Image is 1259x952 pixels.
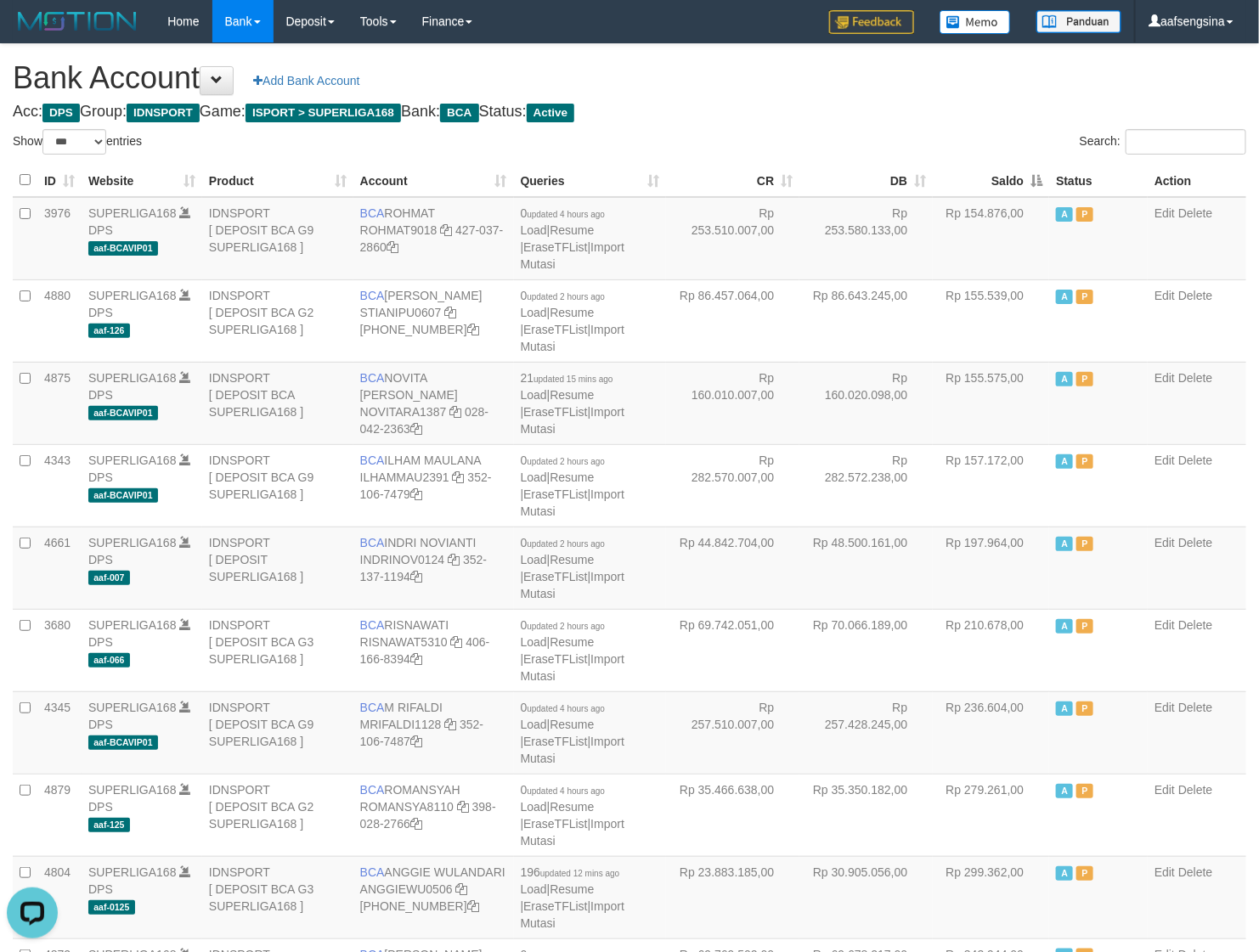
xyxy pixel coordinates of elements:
a: Edit [1155,206,1175,220]
a: Edit [1155,783,1175,797]
img: Button%20Memo.svg [940,10,1011,34]
span: 0 [521,206,606,220]
span: updated 2 hours ago [527,292,605,301]
a: Copy 4270372860 to clipboard [387,240,398,254]
a: EraseTFList [523,240,587,254]
span: Paused [1076,372,1093,386]
td: Rp 35.466.638,00 [666,774,799,856]
td: Rp 160.010.007,00 [666,362,799,444]
td: ILHAM MAULANA 352-106-7479 [353,444,514,527]
span: 0 [521,536,606,549]
span: updated 12 mins ago [540,869,619,878]
td: Rp 257.428.245,00 [799,691,933,774]
a: Delete [1178,371,1212,385]
a: Delete [1178,453,1212,467]
a: Import Mutasi [521,487,624,518]
td: IDNSPORT [ DEPOSIT BCA G3 SUPERLIGA168 ] [202,856,353,938]
td: Rp 197.964,00 [933,527,1049,609]
span: | | | [521,618,624,683]
th: CR: activate to sort column ascending [666,164,799,197]
th: DB: activate to sort column ascending [799,164,933,197]
td: DPS [82,444,202,527]
span: aaf-007 [88,571,130,585]
span: Active [1056,619,1073,634]
a: Import Mutasi [521,735,624,765]
span: Active [1056,701,1073,716]
a: Copy MRIFALDI1128 to clipboard [444,718,456,731]
a: Load [521,306,547,319]
span: updated 2 hours ago [527,622,605,631]
td: Rp 154.876,00 [933,197,1049,280]
span: BCA [360,453,385,467]
a: Resume [550,470,594,484]
span: updated 4 hours ago [527,210,605,219]
a: Copy ROMANSYA8110 to clipboard [457,800,469,814]
th: Action [1148,164,1246,197]
span: updated 2 hours ago [527,457,605,466]
span: 196 [521,865,620,879]
a: EraseTFList [523,487,587,501]
td: DPS [82,279,202,362]
th: Status [1049,164,1148,197]
td: Rp 48.500.161,00 [799,527,933,609]
a: ANGGIEWU0506 [360,882,453,896]
a: Load [521,553,547,566]
a: Resume [550,223,594,237]
a: STIANIPU0607 [360,306,442,319]
span: aaf-BCAVIP01 [88,735,158,750]
a: INDRINOV0124 [360,553,445,566]
td: IDNSPORT [ DEPOSIT BCA G9 SUPERLIGA168 ] [202,691,353,774]
span: | | | [521,453,624,518]
a: Edit [1155,289,1175,302]
td: RISNAWATI 406-166-8394 [353,609,514,691]
span: BCA [360,289,385,302]
a: EraseTFList [523,652,587,666]
td: 3680 [37,609,82,691]
a: Load [521,800,547,814]
td: Rp 253.510.007,00 [666,197,799,280]
td: Rp 253.580.133,00 [799,197,933,280]
a: MRIFALDI1128 [360,718,442,731]
img: MOTION_logo.png [13,8,142,34]
span: Active [1056,290,1073,304]
th: ID: activate to sort column ascending [37,164,82,197]
td: Rp 155.539,00 [933,279,1049,362]
span: Paused [1076,207,1093,222]
td: Rp 257.510.007,00 [666,691,799,774]
a: Resume [550,800,594,814]
td: Rp 69.742.051,00 [666,609,799,691]
td: 4879 [37,774,82,856]
span: | | | [521,536,624,600]
td: IDNSPORT [ DEPOSIT SUPERLIGA168 ] [202,527,353,609]
span: DPS [42,104,80,122]
td: Rp 70.066.189,00 [799,609,933,691]
a: Resume [550,718,594,731]
span: updated 4 hours ago [527,786,605,796]
button: Open LiveChat chat widget [7,7,58,58]
span: Active [1056,784,1073,798]
td: 4661 [37,527,82,609]
span: Active [1056,537,1073,551]
td: DPS [82,856,202,938]
a: SUPERLIGA168 [88,289,177,302]
a: Edit [1155,453,1175,467]
span: Active [1056,866,1073,881]
td: 4880 [37,279,82,362]
a: Copy 4062280194 to clipboard [467,323,479,336]
a: Copy 3521067479 to clipboard [410,487,422,501]
a: Load [521,635,547,649]
td: 4804 [37,856,82,938]
a: EraseTFList [523,817,587,831]
a: Load [521,882,547,896]
a: SUPERLIGA168 [88,783,177,797]
td: ANGGIE WULANDARI [PHONE_NUMBER] [353,856,514,938]
td: Rp 282.570.007,00 [666,444,799,527]
a: Import Mutasi [521,817,624,848]
td: DPS [82,362,202,444]
a: Edit [1155,371,1175,385]
span: aaf-0125 [88,900,135,915]
a: Delete [1178,206,1212,220]
span: BCA [360,701,385,714]
a: NOVITARA1387 [360,405,447,419]
span: 0 [521,783,606,797]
